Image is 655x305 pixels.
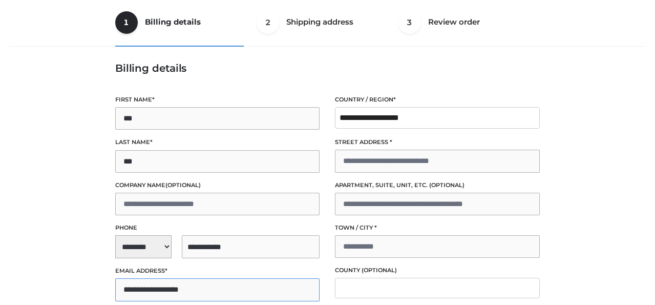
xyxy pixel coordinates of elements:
[335,180,540,190] label: Apartment, suite, unit, etc.
[335,223,540,233] label: Town / City
[335,137,540,147] label: Street address
[115,62,540,74] h3: Billing details
[115,137,320,147] label: Last name
[115,266,320,276] label: Email address
[429,181,464,189] span: (optional)
[115,95,320,105] label: First name
[115,223,320,233] label: Phone
[335,266,540,275] label: County
[335,95,540,105] label: Country / Region
[165,181,201,189] span: (optional)
[362,267,397,274] span: (optional)
[115,180,320,190] label: Company name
